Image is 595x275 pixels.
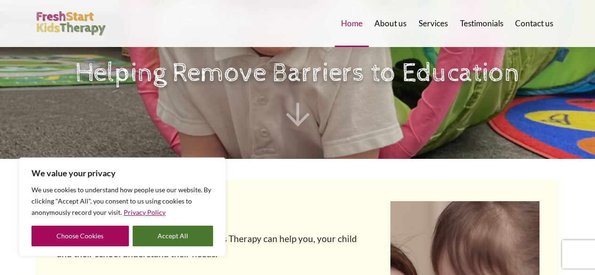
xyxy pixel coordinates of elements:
p: We value your privacy [32,167,213,179]
span: Testimonials [460,19,503,27]
span: Home [341,19,363,27]
a: Privacy Policy [123,208,166,217]
p: Helping Remove Barriers to Education [75,55,520,92]
p: We use cookies to understand how people use our website. By clicking "Accept All", you consent to... [32,184,213,218]
button: Accept All [133,226,214,246]
span: Services [419,19,448,27]
img: FreshStart Kids Therapy logo [36,11,106,36]
button: Choose Cookies [32,226,129,246]
span: About us [374,19,406,27]
span: Contact us [515,19,553,27]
